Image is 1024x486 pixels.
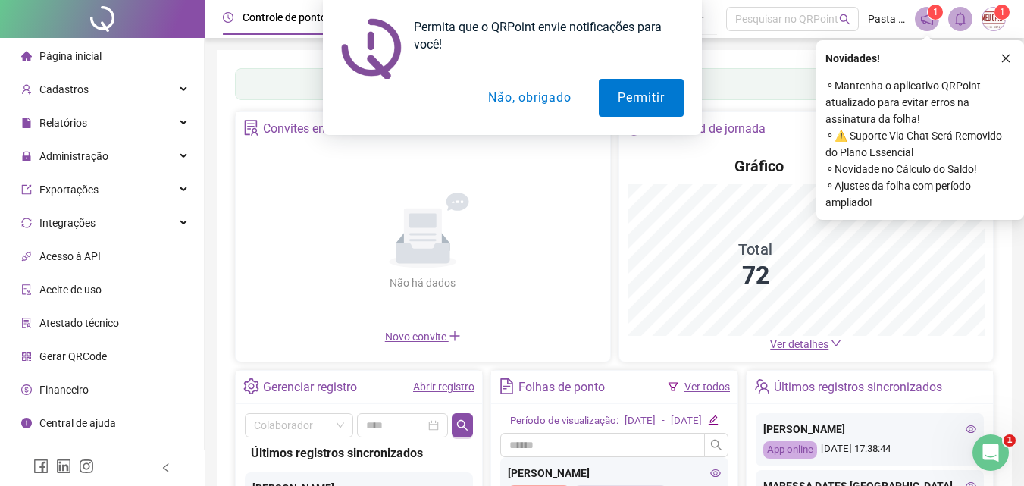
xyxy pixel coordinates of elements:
[39,183,99,196] span: Exportações
[341,18,402,79] img: notification icon
[21,218,32,228] span: sync
[263,375,357,400] div: Gerenciar registro
[684,381,730,393] a: Ver todos
[831,338,841,349] span: down
[413,381,474,393] a: Abrir registro
[510,413,618,429] div: Período de visualização:
[449,330,461,342] span: plus
[599,79,683,117] button: Permitir
[708,415,718,425] span: edit
[774,375,942,400] div: Últimos registros sincronizados
[402,18,684,53] div: Permita que o QRPoint envie notificações para você!
[21,418,32,428] span: info-circle
[671,413,702,429] div: [DATE]
[21,384,32,395] span: dollar
[763,441,976,459] div: [DATE] 17:38:44
[763,441,817,459] div: App online
[39,417,116,429] span: Central de ajuda
[469,79,590,117] button: Não, obrigado
[770,338,841,350] a: Ver detalhes down
[39,317,119,329] span: Atestado técnico
[21,251,32,262] span: api
[825,127,1015,161] span: ⚬ ⚠️ Suporte Via Chat Será Removido do Plano Essencial
[79,459,94,474] span: instagram
[39,250,101,262] span: Acesso à API
[161,462,171,473] span: left
[21,284,32,295] span: audit
[39,384,89,396] span: Financeiro
[39,150,108,162] span: Administração
[21,184,32,195] span: export
[763,421,976,437] div: [PERSON_NAME]
[754,378,770,394] span: team
[734,155,784,177] h4: Gráfico
[251,444,467,462] div: Últimos registros sincronizados
[625,413,656,429] div: [DATE]
[39,284,102,296] span: Aceite de uso
[972,434,1009,471] iframe: Intercom live chat
[385,331,461,343] span: Novo convite
[770,338,828,350] span: Ver detalhes
[710,439,722,451] span: search
[508,465,721,481] div: [PERSON_NAME]
[966,424,976,434] span: eye
[243,378,259,394] span: setting
[825,161,1015,177] span: ⚬ Novidade no Cálculo do Saldo!
[21,151,32,161] span: lock
[1004,434,1016,447] span: 1
[39,217,96,229] span: Integrações
[662,413,665,429] div: -
[668,381,678,392] span: filter
[39,350,107,362] span: Gerar QRCode
[518,375,605,400] div: Folhas de ponto
[353,274,493,291] div: Não há dados
[33,459,49,474] span: facebook
[56,459,71,474] span: linkedin
[499,378,515,394] span: file-text
[21,351,32,362] span: qrcode
[825,177,1015,211] span: ⚬ Ajustes da folha com período ampliado!
[21,318,32,328] span: solution
[710,468,721,478] span: eye
[456,419,468,431] span: search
